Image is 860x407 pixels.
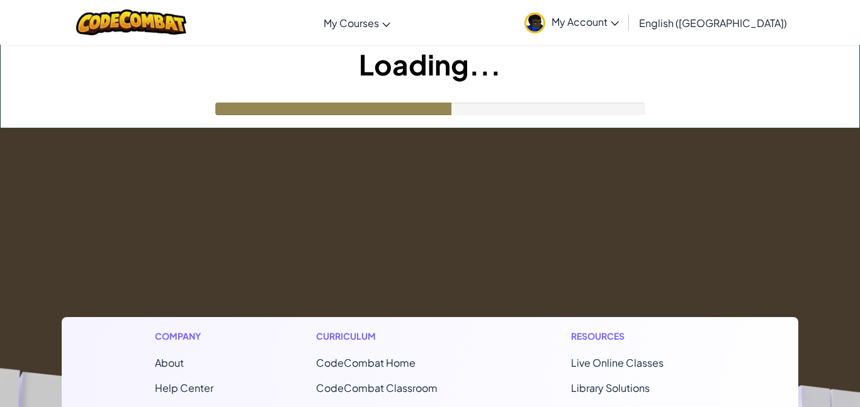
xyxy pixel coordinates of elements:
[524,13,545,33] img: avatar
[639,16,787,30] span: English ([GEOGRAPHIC_DATA])
[552,15,619,28] span: My Account
[316,356,416,369] span: CodeCombat Home
[317,6,397,40] a: My Courses
[633,6,793,40] a: English ([GEOGRAPHIC_DATA])
[324,16,379,30] span: My Courses
[155,330,213,343] h1: Company
[518,3,625,42] a: My Account
[76,9,186,35] img: CodeCombat logo
[1,45,859,84] h1: Loading...
[316,330,468,343] h1: Curriculum
[571,381,650,394] a: Library Solutions
[155,381,213,394] a: Help Center
[571,330,705,343] h1: Resources
[155,356,184,369] a: About
[571,356,664,369] a: Live Online Classes
[316,381,438,394] a: CodeCombat Classroom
